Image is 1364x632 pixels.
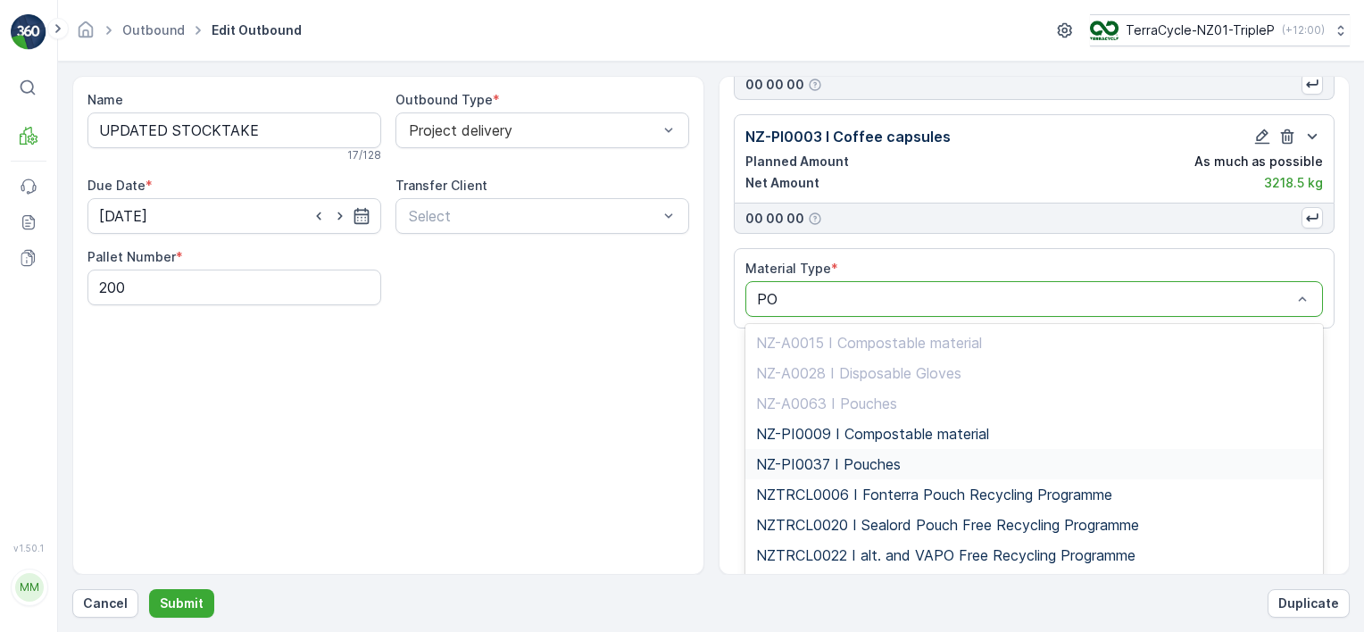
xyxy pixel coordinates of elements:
span: NZTRCL0020 I Sealord Pouch Free Recycling Programme [756,517,1139,533]
p: Planned Amount [745,153,849,170]
label: Outbound Type [395,92,493,107]
span: NZ-A0028 I Disposable Gloves [756,365,961,381]
a: Outbound [122,22,185,37]
p: Cancel [83,595,128,612]
label: Transfer Client [395,178,487,193]
p: 00 00 00 [745,210,804,228]
img: TC_7kpGtVS.png [1090,21,1119,40]
span: NZTRCL0006 I Fonterra Pouch Recycling Programme [756,486,1112,503]
span: NZ-PI0009 I Compostable material [756,426,989,442]
img: logo [11,14,46,50]
p: 17 / 128 [347,148,381,162]
p: Duplicate [1278,595,1339,612]
span: NZ-A0063 I Pouches [756,395,897,412]
div: Help Tooltip Icon [808,212,822,226]
p: ( +12:00 ) [1282,23,1325,37]
p: Select [409,205,658,227]
span: Edit Outbound [208,21,305,39]
button: MM [11,557,46,618]
span: NZ-A0015 I Compostable material [756,335,982,351]
button: Duplicate [1268,589,1350,618]
div: MM [15,573,44,602]
span: v 1.50.1 [11,543,46,553]
a: Homepage [76,27,96,42]
p: 00 00 00 [745,76,804,94]
input: dd/mm/yyyy [87,198,381,234]
p: Submit [160,595,204,612]
label: Material Type [745,261,831,276]
label: Due Date [87,178,146,193]
span: NZTRCL0022 I alt. and VAPO Free Recycling Programme [756,547,1135,563]
div: Help Tooltip Icon [808,78,822,92]
p: NZ-PI0003 I Coffee capsules [745,126,951,147]
span: NZ-PI0037 I Pouches [756,456,901,472]
button: Submit [149,589,214,618]
p: TerraCycle-NZ01-TripleP [1126,21,1275,39]
p: Net Amount [745,174,819,192]
button: Cancel [72,589,138,618]
p: 3218.5 kg [1264,174,1323,192]
label: Pallet Number [87,249,176,264]
button: TerraCycle-NZ01-TripleP(+12:00) [1090,14,1350,46]
label: Name [87,92,123,107]
p: As much as possible [1194,153,1323,170]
